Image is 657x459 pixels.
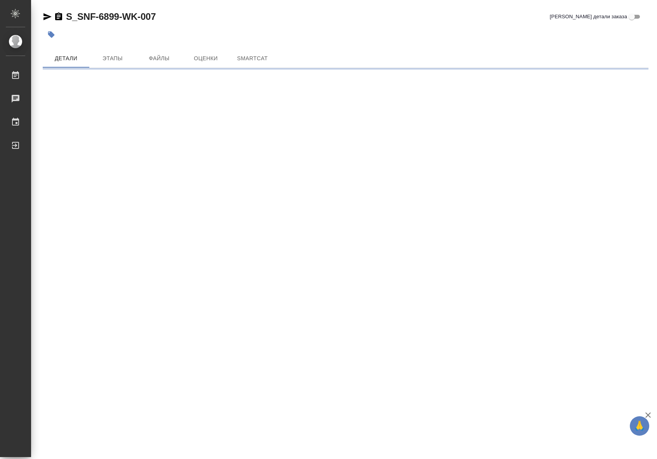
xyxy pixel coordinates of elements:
span: 🙏 [633,418,646,434]
span: Оценки [187,54,224,63]
button: Скопировать ссылку для ЯМессенджера [43,12,52,21]
span: SmartCat [234,54,271,63]
span: Файлы [141,54,178,63]
button: Скопировать ссылку [54,12,63,21]
span: Этапы [94,54,131,63]
span: [PERSON_NAME] детали заказа [550,13,627,21]
button: 🙏 [630,416,649,436]
a: S_SNF-6899-WK-007 [66,11,156,22]
button: Добавить тэг [43,26,60,43]
span: Детали [47,54,85,63]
